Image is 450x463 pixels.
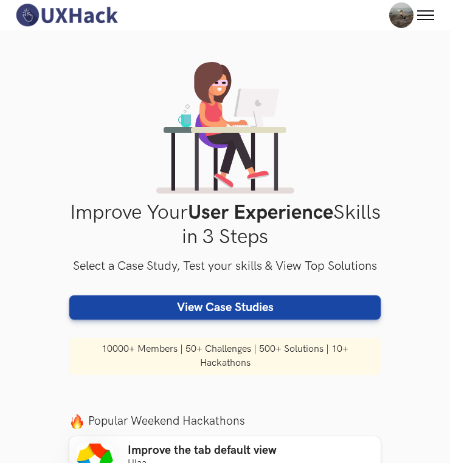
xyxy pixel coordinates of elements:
label: Popular Weekend Hackathons [69,414,381,429]
img: Your profile pic [389,2,414,28]
h4: 10000+ Members | 50+ Challenges | 500+ Solutions | 10+ Hackathons [69,338,381,375]
h3: Improve the tab default view [128,444,277,458]
h3: Select a Case Study, Test your skills & View Top Solutions [69,257,381,276]
img: UXHack-logo.png [12,2,120,28]
button: Toggle menu [414,3,438,27]
img: fire.png [69,414,85,429]
button: Toggle menu [389,3,414,27]
h1: Improve Your Skills in 3 Steps [69,201,381,250]
img: lady working on laptop [156,62,294,194]
strong: User Experience [188,201,333,225]
a: View Case Studies [69,295,381,320]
